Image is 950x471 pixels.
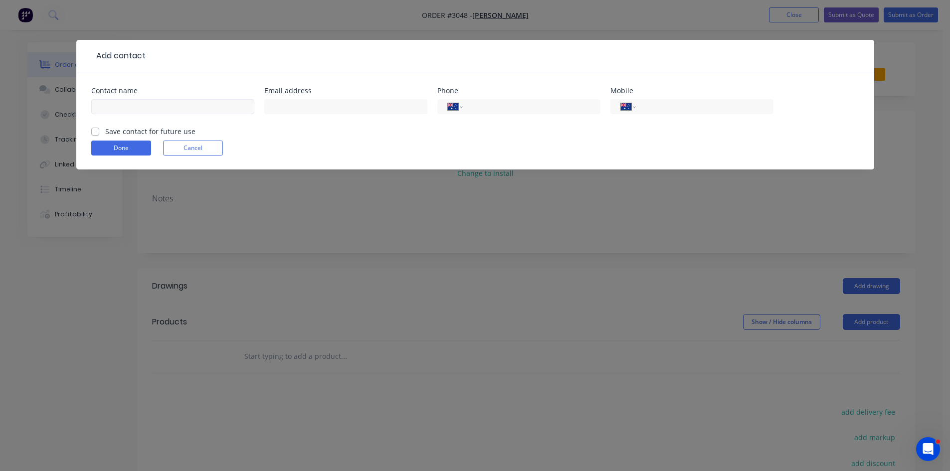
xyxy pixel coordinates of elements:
[91,50,146,62] div: Add contact
[91,141,151,156] button: Done
[437,87,600,94] div: Phone
[163,141,223,156] button: Cancel
[610,87,773,94] div: Mobile
[916,437,940,461] iframe: Intercom live chat
[105,126,195,137] label: Save contact for future use
[91,87,254,94] div: Contact name
[264,87,427,94] div: Email address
